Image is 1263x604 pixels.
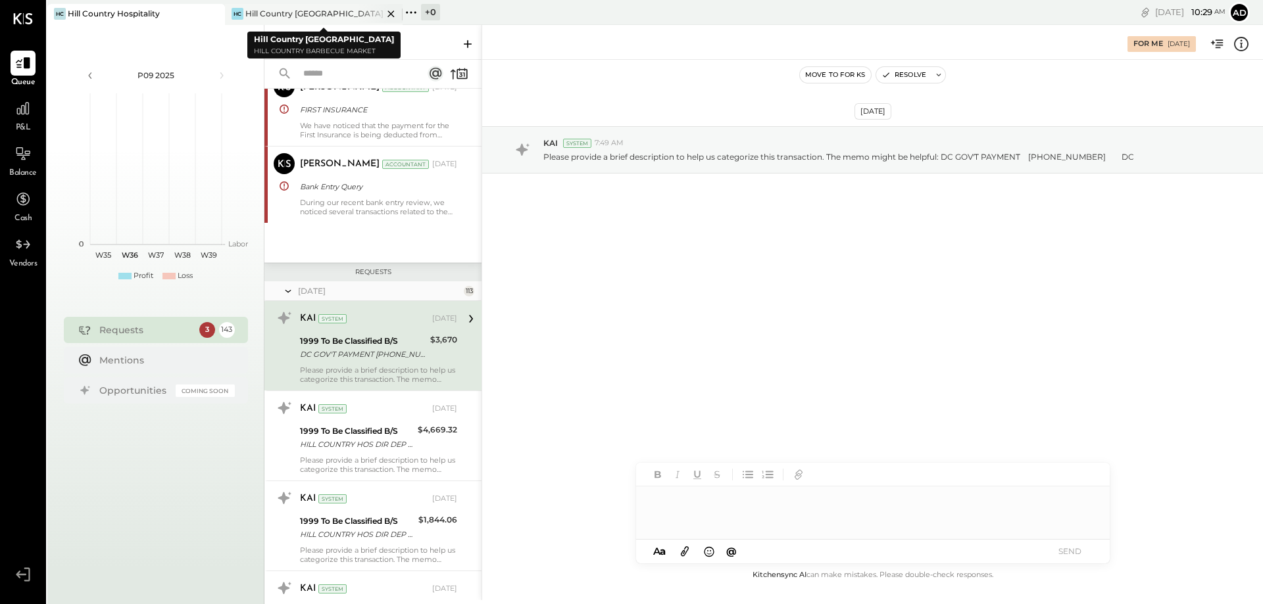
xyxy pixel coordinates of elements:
div: HILL COUNTRY HOS DIR DEP 95060000 [300,438,414,451]
span: @ [726,545,737,557]
div: [DATE] [1168,39,1190,49]
div: 143 [219,322,235,338]
text: W39 [200,250,216,260]
text: W35 [95,250,111,260]
button: Ordered List [759,466,776,483]
a: Cash [1,187,45,225]
span: Queue [11,77,36,89]
div: Hill Country Hospitality [68,8,160,19]
div: 113 [464,286,474,296]
div: [DATE] [432,404,457,414]
div: HILL COUNTRY HOS DIR DEP 95060000 [300,528,414,541]
div: DC GOV'T PAYMENT [PHONE_NUMBER] DC [300,348,426,361]
button: Unordered List [739,466,756,483]
b: Hill Country [GEOGRAPHIC_DATA] [254,34,394,44]
button: Ad [1229,2,1250,23]
div: P09 2025 [100,70,212,81]
span: Cash [14,213,32,225]
div: KAI [300,582,316,595]
text: W36 [121,250,137,260]
button: Italic [669,466,686,483]
div: Coming Soon [176,384,235,397]
button: Resolve [876,67,931,83]
div: KAI [300,312,316,325]
button: Move to for ks [800,67,871,83]
div: $1,844.06 [418,513,457,526]
div: HC [54,8,66,20]
div: System [318,494,347,503]
div: 3 [199,322,215,338]
div: System [318,584,347,593]
div: KAI [300,492,316,505]
div: Mentions [99,354,228,367]
div: 1999 To Be Classified B/S [300,425,414,438]
span: P&L [16,122,31,134]
div: For Me [1133,39,1163,49]
p: Hill Country Barbecue Market [254,46,394,57]
div: 1999 To Be Classified B/S [300,335,426,348]
div: Requests [271,267,475,277]
div: [DATE] [432,584,457,594]
div: Loss [178,271,193,281]
div: Profit [134,271,153,281]
a: Queue [1,51,45,89]
span: Vendors [9,258,37,270]
div: KAI [300,402,316,415]
div: [DATE] [1155,6,1226,18]
div: System [563,139,591,148]
text: W38 [174,250,190,260]
span: # [372,137,381,151]
div: [DATE] [432,494,457,504]
div: FIRST INSURANCE [300,103,453,116]
button: @ [722,543,741,559]
div: Hill Country [GEOGRAPHIC_DATA] [245,8,383,19]
div: We have noticed that the payment for the First Insurance is being deducted from Dime Bank Account... [300,121,457,139]
div: copy link [1139,5,1152,19]
div: $4,669.32 [418,423,457,436]
text: W37 [148,250,164,260]
text: Labor [228,239,248,248]
div: [DATE] [432,159,457,170]
div: Opportunities [99,384,169,397]
p: Please provide a brief description to help us categorize this transaction. The memo might be help... [543,151,1134,162]
div: Please provide a brief description to help us categorize this transaction. The memo might be help... [300,546,457,564]
a: Vendors [1,232,45,270]
div: Please provide a brief description to help us categorize this transaction. The memo might be help... [300,365,457,384]
div: System [318,314,347,323]
div: Requests [99,323,193,337]
div: [DATE] [854,103,891,120]
div: [DATE] [298,285,460,296]
div: Bank Entry Query [300,180,453,193]
button: Strikethrough [708,466,726,483]
div: [PERSON_NAME] [300,158,380,171]
span: KAI [543,137,558,149]
div: + 0 [421,4,440,20]
div: 1999 To Be Classified B/S [300,515,414,528]
text: 0 [79,239,84,248]
div: [DATE] [432,314,457,324]
div: Accountant [382,160,429,169]
button: Underline [689,466,706,483]
button: Bold [649,466,666,483]
span: Balance [9,168,37,179]
button: Add URL [790,466,807,483]
div: $3,670 [430,333,457,346]
div: Please provide a brief description to help us categorize this transaction. The memo might be help... [300,455,457,474]
a: P&L [1,96,45,134]
div: During our recent bank entry review, we noticed several transactions related to the following des... [300,198,457,216]
div: System [318,404,347,413]
button: SEND [1044,542,1097,560]
span: a [660,545,666,557]
button: Aa [649,544,670,559]
a: Balance [1,141,45,179]
div: HC [232,8,243,20]
span: 7:49 AM [595,138,624,149]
